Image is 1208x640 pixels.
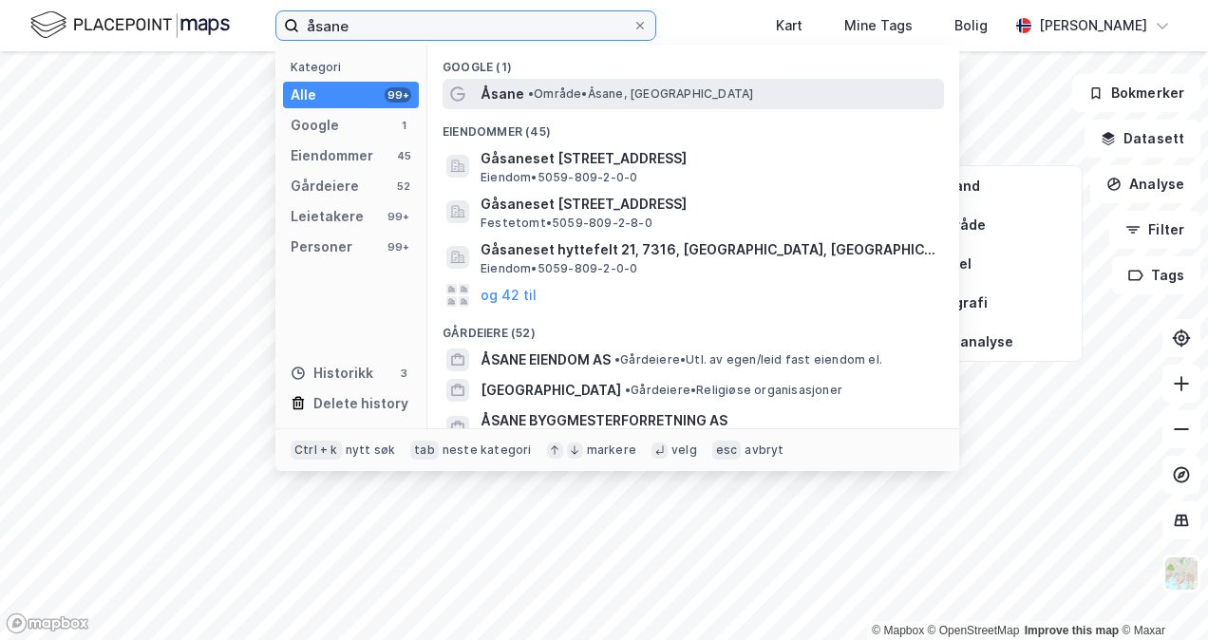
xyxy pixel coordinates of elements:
span: • [614,352,620,367]
button: Filter [1109,211,1200,249]
a: Mapbox [872,624,924,637]
span: Festetomt • 5059-809-2-8-0 [481,216,652,231]
div: 99+ [385,239,411,254]
div: Ctrl + k [291,441,342,460]
a: OpenStreetMap [928,624,1020,637]
span: [GEOGRAPHIC_DATA] [481,379,621,402]
div: Mål avstand [897,178,1063,194]
span: Gårdeiere • Utl. av egen/leid fast eiendom el. [614,352,882,367]
div: 99+ [385,209,411,224]
span: Gåsaneset [STREET_ADDRESS] [481,147,936,170]
div: Delete history [313,392,408,415]
div: Eiendommer [291,144,373,167]
div: markere [587,442,636,458]
div: Tegn område [897,216,1063,233]
div: Kart [776,14,802,37]
button: Tags [1112,256,1200,294]
div: neste kategori [443,442,532,458]
div: Gårdeiere (52) [427,311,959,345]
div: 52 [396,179,411,194]
span: Åsane [481,83,524,105]
span: Gåsaneset hyttefelt 21, 7316, [GEOGRAPHIC_DATA], [GEOGRAPHIC_DATA] [481,238,936,261]
span: ÅSANE EIENDOM AS [481,348,611,371]
div: Historikk [291,362,373,385]
div: 45 [396,148,411,163]
div: nytt søk [346,442,396,458]
a: Mapbox homepage [6,612,89,634]
div: Personer [291,235,352,258]
div: 3 [396,366,411,381]
div: avbryt [745,442,783,458]
button: Analyse [1090,165,1200,203]
div: Tegn sirkel [897,255,1063,272]
span: Gårdeiere • Religiøse organisasjoner [625,383,842,398]
span: • [528,86,534,101]
div: esc [712,441,742,460]
div: Alle [291,84,316,106]
div: Google [291,114,339,137]
div: velg [671,442,697,458]
div: Bolig [954,14,988,37]
input: Søk på adresse, matrikkel, gårdeiere, leietakere eller personer [299,11,632,40]
button: Datasett [1085,120,1200,158]
div: Se demografi [897,294,1063,311]
div: Reisetidsanalyse [897,333,1063,349]
button: Bokmerker [1072,74,1200,112]
div: 99+ [385,87,411,103]
span: Gåsaneset [STREET_ADDRESS] [481,193,936,216]
div: tab [410,441,439,460]
div: Google (1) [427,45,959,79]
div: [PERSON_NAME] [1039,14,1147,37]
button: og 42 til [481,284,537,307]
div: 1 [396,118,411,133]
a: Improve this map [1025,624,1119,637]
span: ÅSANE BYGGMESTERFORRETNING AS [481,409,936,432]
iframe: Chat Widget [1113,549,1208,640]
div: Kategori [291,60,419,74]
div: Gårdeiere [291,175,359,198]
span: Eiendom • 5059-809-2-0-0 [481,170,637,185]
div: Eiendommer (45) [427,109,959,143]
img: logo.f888ab2527a4732fd821a326f86c7f29.svg [30,9,230,42]
span: Eiendom • 5059-809-2-0-0 [481,261,637,276]
span: • [625,383,631,397]
div: Leietakere [291,205,364,228]
span: Område • Åsane, [GEOGRAPHIC_DATA] [528,86,753,102]
div: Mine Tags [844,14,913,37]
div: Kontrollprogram for chat [1113,549,1208,640]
